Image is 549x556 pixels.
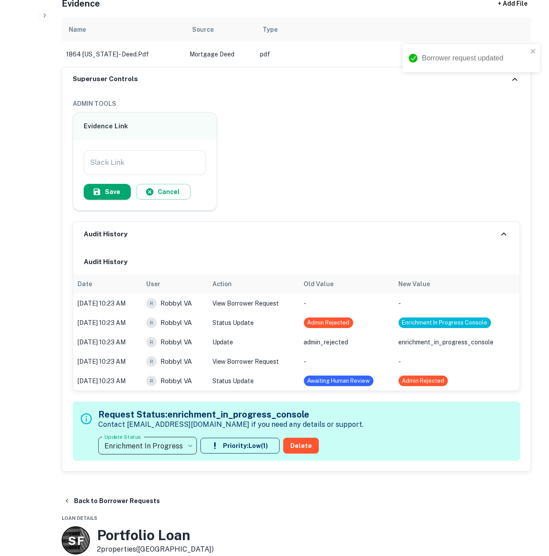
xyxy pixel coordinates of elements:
[98,419,364,430] p: Contact [EMAIL_ADDRESS][DOMAIN_NAME] if you need any details or support.
[146,356,157,367] div: R
[304,377,374,385] span: Awaiting Human Review
[399,377,448,385] span: Admin Rejected
[208,352,300,371] td: View Borrower Request
[73,274,142,294] th: Date
[146,298,157,309] div: R
[160,376,192,386] p: Robbyl VA
[300,332,394,352] td: admin_rejected
[256,42,458,67] td: pdf
[142,274,208,294] th: User
[62,17,185,42] th: Name
[208,371,300,391] td: Status Update
[200,438,280,454] button: Priority:Low(1)
[304,318,353,327] span: Admin Rejected
[160,317,192,328] p: Robbyl VA
[98,408,364,421] h5: Request Status: enrichment_in_progress_console
[73,99,520,108] h6: ADMIN TOOLS
[208,332,300,352] td: Update
[192,24,214,35] div: Source
[73,74,138,84] h6: Superuser Controls
[62,17,531,67] div: scrollable content
[68,532,84,549] p: S F
[283,438,319,454] button: Delete
[84,229,127,239] h6: Audit History
[399,318,491,327] span: Enrichment In Progress Console
[208,274,300,294] th: Action
[160,298,192,309] p: Robbyl VA
[73,371,142,391] td: [DATE] 10:23 AM
[160,356,192,367] p: Robbyl VA
[300,352,394,371] td: -
[60,493,163,509] button: Back to Borrower Requests
[263,24,278,35] div: Type
[84,257,509,267] h6: Audit History
[62,42,185,67] td: 1864 [US_STATE] - deed.pdf
[62,515,97,521] span: Loan Details
[394,352,520,371] td: -
[208,313,300,332] td: Status Update
[73,332,142,352] td: [DATE] 10:23 AM
[394,294,520,313] td: -
[136,184,191,200] button: Cancel
[208,294,300,313] td: View Borrower Request
[97,544,214,555] p: 2 properties ([GEOGRAPHIC_DATA])
[98,433,197,458] div: Enrichment In Progress
[394,332,520,352] td: enrichment_in_progress_console
[146,317,157,328] div: R
[146,376,157,386] div: R
[73,294,142,313] td: [DATE] 10:23 AM
[256,17,458,42] th: Type
[530,48,537,56] button: close
[84,121,206,131] h6: Evidence Link
[73,313,142,332] td: [DATE] 10:23 AM
[160,337,192,347] p: Robbyl VA
[73,352,142,371] td: [DATE] 10:23 AM
[300,274,394,294] th: Old Value
[505,485,549,528] iframe: Chat Widget
[97,527,214,544] h3: Portfolio Loan
[300,294,394,313] td: -
[185,42,256,67] td: Mortgage Deed
[104,433,141,440] label: Update Status
[394,274,520,294] th: New Value
[69,24,86,35] div: Name
[146,337,157,347] div: R
[185,17,256,42] th: Source
[84,184,131,200] button: Save
[422,53,528,63] div: Borrower request updated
